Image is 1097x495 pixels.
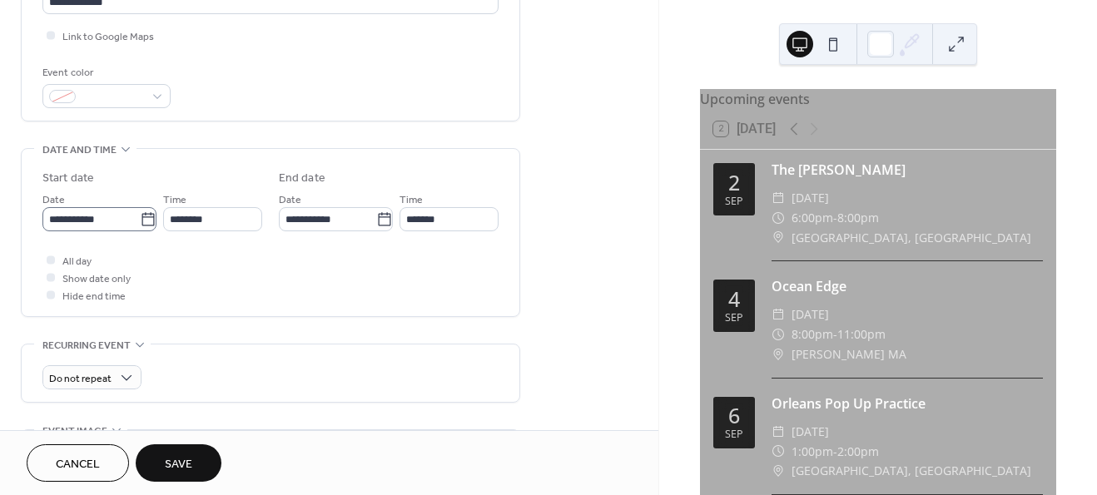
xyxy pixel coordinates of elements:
span: Do not repeat [49,369,112,389]
span: [DATE] [792,188,829,208]
div: 6 [728,405,740,426]
span: [GEOGRAPHIC_DATA], [GEOGRAPHIC_DATA] [792,461,1031,481]
span: - [833,324,837,344]
span: 6:00pm [792,208,833,228]
span: 8:00pm [837,208,879,228]
div: Sep [725,429,743,440]
span: Cancel [56,456,100,473]
div: Sep [725,196,743,207]
span: Time [163,191,186,209]
span: - [833,442,837,462]
div: Upcoming events [700,89,1056,109]
div: Sep [725,313,743,324]
div: The [PERSON_NAME] [772,160,1043,180]
span: 8:00pm [792,324,833,344]
span: 1:00pm [792,442,833,462]
span: 2:00pm [837,442,879,462]
div: 2 [728,172,740,193]
div: ​ [772,304,785,324]
span: - [833,208,837,228]
span: Date and time [42,141,117,159]
span: 11:00pm [837,324,886,344]
span: Recurring event [42,337,131,354]
div: Event color [42,64,167,82]
div: ​ [772,422,785,442]
span: Link to Google Maps [62,28,154,46]
span: [DATE] [792,304,829,324]
button: Save [136,444,221,482]
span: [GEOGRAPHIC_DATA], [GEOGRAPHIC_DATA] [792,228,1031,248]
div: ​ [772,324,785,344]
div: ​ [772,188,785,208]
button: Cancel [27,444,129,482]
span: Time [400,191,423,209]
div: Ocean Edge [772,276,1043,296]
span: Event image [42,423,107,440]
span: Save [165,456,192,473]
span: Hide end time [62,288,126,305]
div: ​ [772,461,785,481]
div: ​ [772,208,785,228]
span: Show date only [62,270,131,288]
div: ​ [772,442,785,462]
span: Date [42,191,65,209]
span: [DATE] [792,422,829,442]
div: Orleans Pop Up Practice [772,394,1043,413]
div: End date [279,170,325,187]
span: [PERSON_NAME] MA [792,344,906,364]
span: Date [279,191,301,209]
div: 4 [728,289,740,309]
div: ​ [772,344,785,364]
div: Start date [42,170,94,187]
span: All day [62,253,92,270]
div: ​ [772,228,785,248]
